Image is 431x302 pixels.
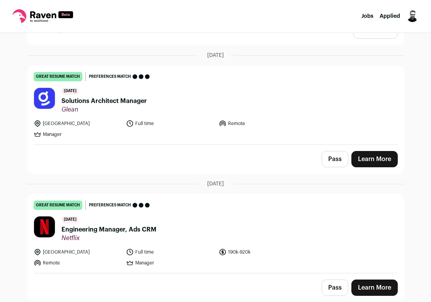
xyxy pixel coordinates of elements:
[34,88,55,109] img: 900120e874ef231f3e7dfb53f55b3ec9596de6777d6558647a3e147d1e8b9a9b.png
[89,73,131,81] span: Preferences match
[34,120,122,127] li: [GEOGRAPHIC_DATA]
[219,120,307,127] li: Remote
[406,10,419,22] img: 539423-medium_jpg
[207,51,224,59] span: [DATE]
[322,280,348,296] button: Pass
[351,280,398,296] a: Learn More
[61,225,157,234] span: Engineering Manager, Ads CRM
[219,248,307,256] li: 190k-920k
[27,66,404,144] a: great resume match Preferences match [DATE] Solutions Architect Manager Glean [GEOGRAPHIC_DATA] F...
[34,216,55,237] img: eb23c1dfc8dac86b495738472fc6fbfac73343433b5f01efeecd7ed332374756.jpg
[322,151,348,167] button: Pass
[126,259,214,267] li: Manager
[61,96,147,106] span: Solutions Architect Manager
[126,248,214,256] li: Full time
[34,248,122,256] li: [GEOGRAPHIC_DATA]
[61,88,79,95] span: [DATE]
[34,259,122,267] li: Remote
[61,106,147,113] span: Glean
[34,201,82,210] div: great resume match
[126,120,214,127] li: Full time
[380,14,400,19] a: Applied
[34,72,82,81] div: great resume match
[61,216,79,223] span: [DATE]
[361,14,373,19] a: Jobs
[34,130,122,138] li: Manager
[61,234,157,242] span: Netflix
[27,194,404,273] a: great resume match Preferences match [DATE] Engineering Manager, Ads CRM Netflix [GEOGRAPHIC_DATA...
[207,180,224,188] span: [DATE]
[406,10,419,22] button: Open dropdown
[351,151,398,167] a: Learn More
[89,201,131,209] span: Preferences match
